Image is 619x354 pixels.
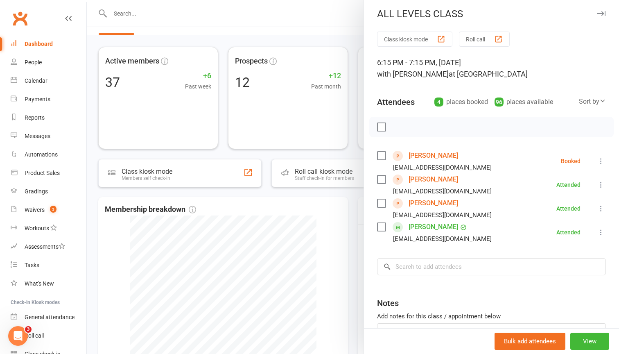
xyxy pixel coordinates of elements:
a: Automations [11,145,86,164]
a: Messages [11,127,86,145]
div: Waivers [25,206,45,213]
div: Messages [25,133,50,139]
div: Sort by [579,96,606,107]
div: [EMAIL_ADDRESS][DOMAIN_NAME] [393,162,492,173]
span: 3 [25,326,32,333]
a: Payments [11,90,86,109]
span: 3 [50,206,56,213]
div: Gradings [25,188,48,195]
a: Waivers 3 [11,201,86,219]
div: [EMAIL_ADDRESS][DOMAIN_NAME] [393,234,492,244]
a: Tasks [11,256,86,275]
a: [PERSON_NAME] [409,197,458,210]
div: Calendar [25,77,47,84]
div: 4 [434,98,443,107]
div: Attended [556,229,581,235]
span: at [GEOGRAPHIC_DATA] [449,70,528,78]
div: Automations [25,151,58,158]
a: [PERSON_NAME] [409,173,458,186]
a: Reports [11,109,86,127]
a: Dashboard [11,35,86,53]
div: Attended [556,182,581,188]
div: places available [495,96,553,108]
a: Roll call [11,327,86,345]
a: [PERSON_NAME] [409,149,458,162]
a: People [11,53,86,72]
span: with [PERSON_NAME] [377,70,449,78]
div: Payments [25,96,50,102]
div: Attended [556,206,581,211]
div: Add notes for this class / appointment below [377,311,606,321]
a: What's New [11,275,86,293]
div: [EMAIL_ADDRESS][DOMAIN_NAME] [393,186,492,197]
a: General attendance kiosk mode [11,308,86,327]
div: Workouts [25,225,49,231]
div: Assessments [25,243,65,250]
div: Booked [561,158,581,164]
a: Workouts [11,219,86,238]
div: [EMAIL_ADDRESS][DOMAIN_NAME] [393,210,492,220]
div: places booked [434,96,488,108]
input: Search to add attendees [377,258,606,275]
div: Reports [25,114,45,121]
button: Class kiosk mode [377,32,452,47]
div: People [25,59,42,66]
a: Calendar [11,72,86,90]
div: ALL LEVELS CLASS [364,8,619,20]
iframe: Intercom live chat [8,326,28,346]
a: Assessments [11,238,86,256]
div: Tasks [25,262,39,268]
div: Notes [377,297,399,309]
a: Product Sales [11,164,86,182]
button: View [570,333,609,350]
a: Clubworx [10,8,30,29]
button: Roll call [459,32,510,47]
a: [PERSON_NAME] [409,220,458,234]
div: Attendees [377,96,415,108]
div: Product Sales [25,170,60,176]
div: 6:15 PM - 7:15 PM, [DATE] [377,57,606,80]
div: What's New [25,280,54,287]
button: Bulk add attendees [495,333,565,350]
a: Gradings [11,182,86,201]
div: Roll call [25,332,44,339]
div: 96 [495,98,504,107]
div: Dashboard [25,41,53,47]
div: General attendance [25,314,75,320]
